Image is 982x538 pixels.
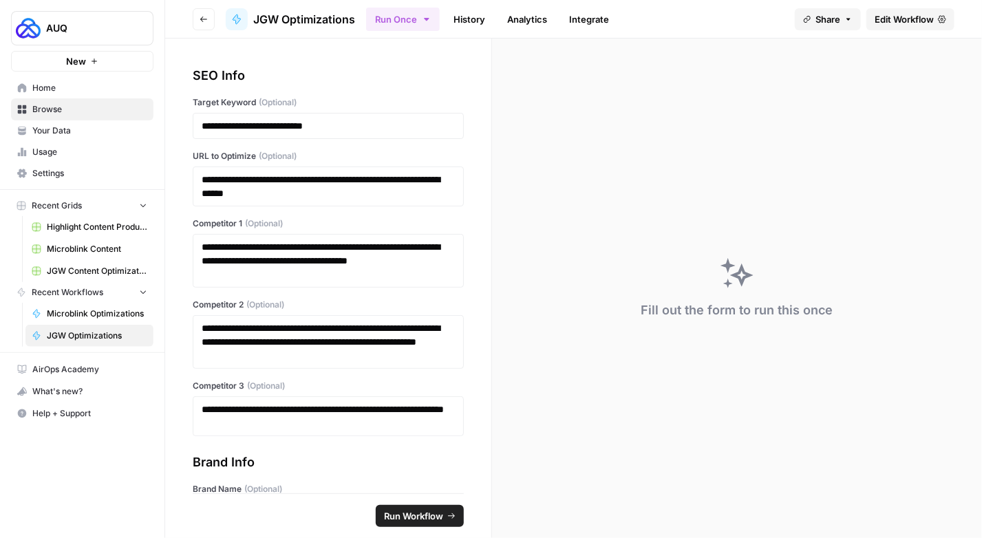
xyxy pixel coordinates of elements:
[384,509,443,523] span: Run Workflow
[46,21,129,35] span: AUQ
[32,146,147,158] span: Usage
[25,216,153,238] a: Highlight Content Production
[193,380,464,392] label: Competitor 3
[11,380,153,402] button: What's new?
[366,8,440,31] button: Run Once
[16,16,41,41] img: AUQ Logo
[445,8,493,30] a: History
[253,11,355,28] span: JGW Optimizations
[25,260,153,282] a: JGW Content Optimization
[32,82,147,94] span: Home
[47,221,147,233] span: Highlight Content Production
[561,8,617,30] a: Integrate
[32,363,147,376] span: AirOps Academy
[32,286,103,299] span: Recent Workflows
[25,238,153,260] a: Microblink Content
[11,282,153,303] button: Recent Workflows
[193,150,464,162] label: URL to Optimize
[11,51,153,72] button: New
[11,162,153,184] a: Settings
[193,96,464,109] label: Target Keyword
[259,150,297,162] span: (Optional)
[244,483,282,495] span: (Optional)
[12,381,153,402] div: What's new?
[25,303,153,325] a: Microblink Optimizations
[47,308,147,320] span: Microblink Optimizations
[11,195,153,216] button: Recent Grids
[246,299,284,311] span: (Optional)
[11,141,153,163] a: Usage
[47,265,147,277] span: JGW Content Optimization
[641,301,833,320] div: Fill out the form to run this once
[376,505,464,527] button: Run Workflow
[247,380,285,392] span: (Optional)
[11,98,153,120] a: Browse
[32,200,82,212] span: Recent Grids
[32,407,147,420] span: Help + Support
[875,12,934,26] span: Edit Workflow
[11,358,153,380] a: AirOps Academy
[32,103,147,116] span: Browse
[866,8,954,30] a: Edit Workflow
[32,167,147,180] span: Settings
[795,8,861,30] button: Share
[815,12,840,26] span: Share
[259,96,297,109] span: (Optional)
[47,243,147,255] span: Microblink Content
[47,330,147,342] span: JGW Optimizations
[193,453,464,472] div: Brand Info
[11,402,153,424] button: Help + Support
[245,217,283,230] span: (Optional)
[11,11,153,45] button: Workspace: AUQ
[499,8,555,30] a: Analytics
[32,125,147,137] span: Your Data
[193,66,464,85] div: SEO Info
[11,77,153,99] a: Home
[11,120,153,142] a: Your Data
[25,325,153,347] a: JGW Optimizations
[193,217,464,230] label: Competitor 1
[193,299,464,311] label: Competitor 2
[193,483,464,495] label: Brand Name
[226,8,355,30] a: JGW Optimizations
[66,54,86,68] span: New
